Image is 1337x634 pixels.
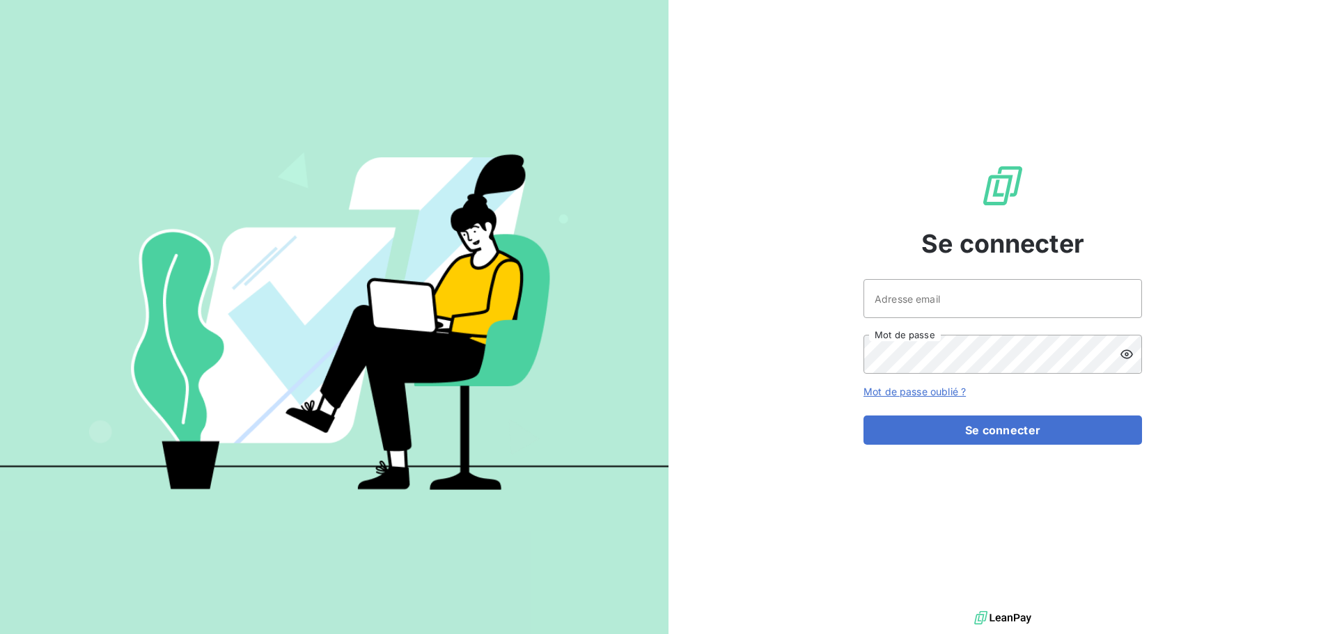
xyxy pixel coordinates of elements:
img: logo [974,608,1031,628]
span: Se connecter [921,225,1084,262]
img: Logo LeanPay [980,164,1025,208]
button: Se connecter [863,415,1142,445]
input: placeholder [863,279,1142,318]
a: Mot de passe oublié ? [863,386,966,397]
